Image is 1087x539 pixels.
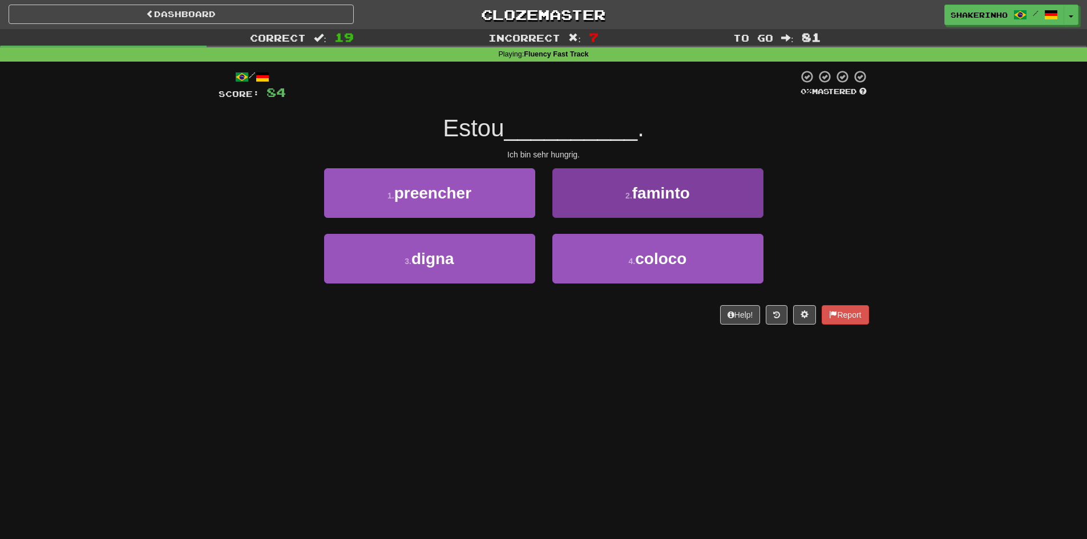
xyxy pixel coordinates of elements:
[766,305,787,325] button: Round history (alt+y)
[488,32,560,43] span: Incorrect
[443,115,504,141] span: Estou
[1033,9,1038,17] span: /
[219,149,869,160] div: Ich bin sehr hungrig.
[798,87,869,97] div: Mastered
[250,32,306,43] span: Correct
[9,5,354,24] a: Dashboard
[802,30,821,44] span: 81
[951,10,1008,20] span: shakerinho
[635,250,686,268] span: coloco
[720,305,761,325] button: Help!
[822,305,868,325] button: Report
[266,85,286,99] span: 84
[781,33,794,43] span: :
[625,191,632,200] small: 2 .
[632,184,690,202] span: faminto
[219,70,286,84] div: /
[801,87,812,96] span: 0 %
[637,115,644,141] span: .
[411,250,454,268] span: digna
[552,168,763,218] button: 2.faminto
[405,257,411,266] small: 3 .
[387,191,394,200] small: 1 .
[504,115,638,141] span: __________
[371,5,716,25] a: Clozemaster
[334,30,354,44] span: 19
[324,168,535,218] button: 1.preencher
[314,33,326,43] span: :
[324,234,535,283] button: 3.digna
[629,257,636,266] small: 4 .
[733,32,773,43] span: To go
[552,234,763,283] button: 4.coloco
[944,5,1064,25] a: shakerinho /
[219,89,260,99] span: Score:
[568,33,581,43] span: :
[394,184,471,202] span: preencher
[524,50,588,58] strong: Fluency Fast Track
[589,30,599,44] span: 7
